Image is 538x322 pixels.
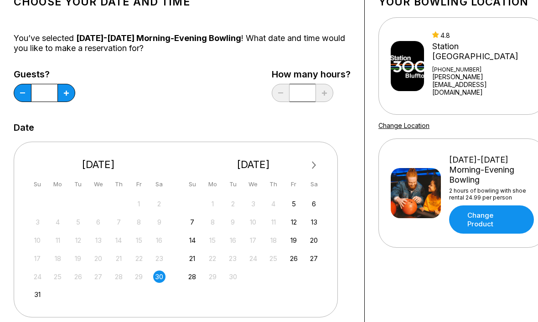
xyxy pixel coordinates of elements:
[92,234,104,246] div: Not available Wednesday, August 13th, 2025
[52,216,64,228] div: Not available Monday, August 4th, 2025
[31,216,44,228] div: Not available Sunday, August 3rd, 2025
[31,252,44,265] div: Not available Sunday, August 17th, 2025
[133,178,145,190] div: Fr
[14,123,34,133] label: Date
[113,271,125,283] div: Not available Thursday, August 28th, 2025
[186,252,198,265] div: Choose Sunday, September 21st, 2025
[432,41,535,61] div: Station [GEOGRAPHIC_DATA]
[247,252,259,265] div: Not available Wednesday, September 24th, 2025
[288,178,300,190] div: Fr
[153,234,166,246] div: Not available Saturday, August 16th, 2025
[207,198,219,210] div: Not available Monday, September 1st, 2025
[432,31,535,39] div: 4.8
[31,234,44,246] div: Not available Sunday, August 10th, 2025
[308,178,320,190] div: Sa
[92,271,104,283] div: Not available Wednesday, August 27th, 2025
[92,216,104,228] div: Not available Wednesday, August 6th, 2025
[308,252,320,265] div: Choose Saturday, September 27th, 2025
[92,252,104,265] div: Not available Wednesday, August 20th, 2025
[113,252,125,265] div: Not available Thursday, August 21st, 2025
[153,198,166,210] div: Not available Saturday, August 2nd, 2025
[14,69,75,79] label: Guests?
[153,216,166,228] div: Not available Saturday, August 9th, 2025
[432,73,535,96] a: [PERSON_NAME][EMAIL_ADDRESS][DOMAIN_NAME]
[227,252,239,265] div: Not available Tuesday, September 23rd, 2025
[449,155,534,185] div: [DATE]-[DATE] Morning-Evening Bowling
[207,216,219,228] div: Not available Monday, September 8th, 2025
[14,33,351,53] div: You’ve selected ! What date and time would you like to make a reservation for?
[31,288,44,301] div: Choose Sunday, August 31st, 2025
[449,205,534,234] a: Change Product
[288,198,300,210] div: Choose Friday, September 5th, 2025
[267,178,279,190] div: Th
[76,33,241,43] span: [DATE]-[DATE] Morning-Evening Bowling
[72,271,84,283] div: Not available Tuesday, August 26th, 2025
[186,271,198,283] div: Choose Sunday, September 28th, 2025
[207,252,219,265] div: Not available Monday, September 22nd, 2025
[153,252,166,265] div: Not available Saturday, August 23rd, 2025
[133,252,145,265] div: Not available Friday, August 22nd, 2025
[272,69,351,79] label: How many hours?
[72,234,84,246] div: Not available Tuesday, August 12th, 2025
[288,216,300,228] div: Choose Friday, September 12th, 2025
[31,271,44,283] div: Not available Sunday, August 24th, 2025
[227,234,239,246] div: Not available Tuesday, September 16th, 2025
[133,216,145,228] div: Not available Friday, August 8th, 2025
[31,178,44,190] div: Su
[72,178,84,190] div: Tu
[227,271,239,283] div: Not available Tuesday, September 30th, 2025
[432,66,535,73] div: [PHONE_NUMBER]
[288,252,300,265] div: Choose Friday, September 26th, 2025
[308,234,320,246] div: Choose Saturday, September 20th, 2025
[227,216,239,228] div: Not available Tuesday, September 9th, 2025
[307,158,321,173] button: Next Month
[183,158,324,171] div: [DATE]
[207,271,219,283] div: Not available Monday, September 29th, 2025
[113,178,125,190] div: Th
[30,197,167,301] div: month 2025-08
[378,122,429,129] a: Change Location
[186,178,198,190] div: Su
[308,198,320,210] div: Choose Saturday, September 6th, 2025
[207,178,219,190] div: Mo
[227,178,239,190] div: Tu
[308,216,320,228] div: Choose Saturday, September 13th, 2025
[449,187,534,201] div: 2 hours of bowling with shoe rental 24.99 per person
[113,234,125,246] div: Not available Thursday, August 14th, 2025
[52,252,64,265] div: Not available Monday, August 18th, 2025
[52,178,64,190] div: Mo
[391,41,424,91] img: Station 300 Bluffton
[52,271,64,283] div: Not available Monday, August 25th, 2025
[133,198,145,210] div: Not available Friday, August 1st, 2025
[28,158,169,171] div: [DATE]
[207,234,219,246] div: Not available Monday, September 15th, 2025
[267,234,279,246] div: Not available Thursday, September 18th, 2025
[153,271,166,283] div: Choose Saturday, August 30th, 2025
[72,252,84,265] div: Not available Tuesday, August 19th, 2025
[133,234,145,246] div: Not available Friday, August 15th, 2025
[267,252,279,265] div: Not available Thursday, September 25th, 2025
[227,198,239,210] div: Not available Tuesday, September 2nd, 2025
[52,234,64,246] div: Not available Monday, August 11th, 2025
[247,234,259,246] div: Not available Wednesday, September 17th, 2025
[247,178,259,190] div: We
[92,178,104,190] div: We
[133,271,145,283] div: Not available Friday, August 29th, 2025
[72,216,84,228] div: Not available Tuesday, August 5th, 2025
[288,234,300,246] div: Choose Friday, September 19th, 2025
[247,198,259,210] div: Not available Wednesday, September 3rd, 2025
[186,216,198,228] div: Choose Sunday, September 7th, 2025
[391,168,441,218] img: Friday-Sunday Morning-Evening Bowling
[247,216,259,228] div: Not available Wednesday, September 10th, 2025
[153,178,166,190] div: Sa
[267,216,279,228] div: Not available Thursday, September 11th, 2025
[267,198,279,210] div: Not available Thursday, September 4th, 2025
[186,234,198,246] div: Choose Sunday, September 14th, 2025
[185,197,322,283] div: month 2025-09
[113,216,125,228] div: Not available Thursday, August 7th, 2025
